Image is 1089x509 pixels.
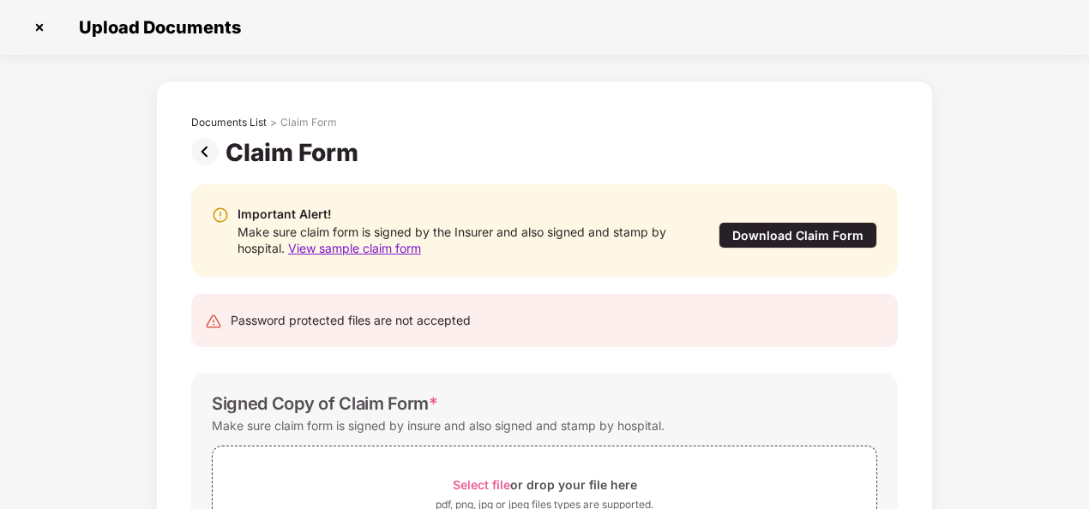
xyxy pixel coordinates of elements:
[280,116,337,129] div: Claim Form
[288,241,421,255] span: View sample claim form
[270,116,277,129] div: >
[62,17,250,38] span: Upload Documents
[26,14,53,41] img: svg+xml;base64,PHN2ZyBpZD0iQ3Jvc3MtMzJ4MzIiIHhtbG5zPSJodHRwOi8vd3d3LnczLm9yZy8yMDAwL3N2ZyIgd2lkdG...
[453,477,510,492] span: Select file
[238,224,683,256] div: Make sure claim form is signed by the Insurer and also signed and stamp by hospital.
[231,311,471,330] div: Password protected files are not accepted
[453,473,637,496] div: or drop your file here
[226,138,365,167] div: Claim Form
[191,138,226,165] img: svg+xml;base64,PHN2ZyBpZD0iUHJldi0zMngzMiIgeG1sbnM9Imh0dHA6Ly93d3cudzMub3JnLzIwMDAvc3ZnIiB3aWR0aD...
[719,222,877,249] div: Download Claim Form
[212,393,438,414] div: Signed Copy of Claim Form
[191,116,267,129] div: Documents List
[238,205,683,224] div: Important Alert!
[205,313,222,330] img: svg+xml;base64,PHN2ZyB4bWxucz0iaHR0cDovL3d3dy53My5vcmcvMjAwMC9zdmciIHdpZHRoPSIyNCIgaGVpZ2h0PSIyNC...
[212,414,665,437] div: Make sure claim form is signed by insure and also signed and stamp by hospital.
[212,207,229,224] img: svg+xml;base64,PHN2ZyBpZD0iV2FybmluZ18tXzIweDIwIiBkYXRhLW5hbWU9Ildhcm5pbmcgLSAyMHgyMCIgeG1sbnM9Im...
